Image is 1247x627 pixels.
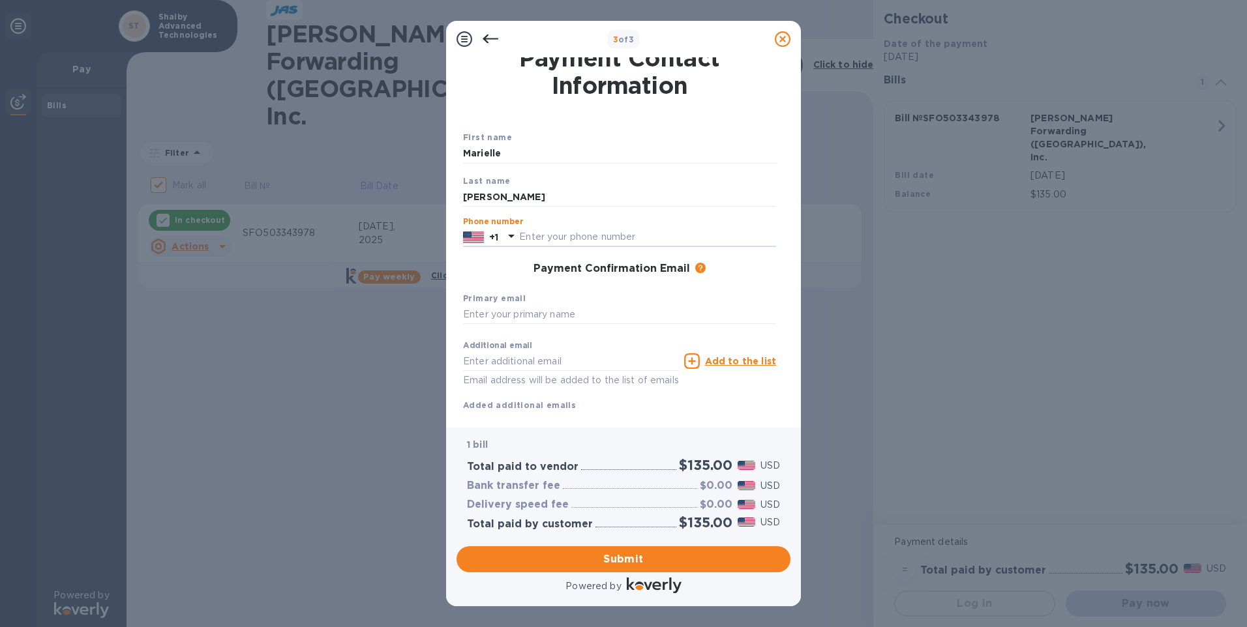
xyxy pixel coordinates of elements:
img: USD [738,461,755,470]
p: +1 [489,231,498,244]
h2: $135.00 [679,514,732,531]
u: Add to the list [705,356,776,366]
h3: Total paid to vendor [467,461,578,473]
b: Last name [463,176,511,186]
p: USD [760,459,780,473]
p: Email address will be added to the list of emails [463,373,679,388]
img: USD [738,518,755,527]
h1: Payment Contact Information [463,44,776,99]
input: Enter your phone number [519,227,776,247]
label: Additional email [463,342,532,350]
b: 1 bill [467,439,488,450]
h3: Payment Confirmation Email [533,263,690,275]
p: USD [760,479,780,493]
p: Powered by [565,579,621,593]
p: USD [760,516,780,529]
input: Enter your last name [463,187,776,207]
span: Submit [467,551,780,567]
input: Enter your primary name [463,305,776,325]
b: Added additional emails [463,400,576,410]
b: First name [463,132,512,142]
span: 3 [613,35,618,44]
b: Primary email [463,293,526,303]
h3: Total paid by customer [467,518,593,531]
label: Phone number [463,218,523,226]
img: USD [738,481,755,490]
h3: $0.00 [700,499,732,511]
input: Enter your first name [463,144,776,164]
input: Enter additional email [463,351,679,371]
img: US [463,230,484,244]
h3: Delivery speed fee [467,499,569,511]
h3: $0.00 [700,480,732,492]
p: USD [760,498,780,512]
img: Logo [627,577,682,593]
h3: Bank transfer fee [467,480,560,492]
b: of 3 [613,35,635,44]
img: USD [738,500,755,509]
button: Submit [457,546,790,572]
h2: $135.00 [679,457,732,473]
